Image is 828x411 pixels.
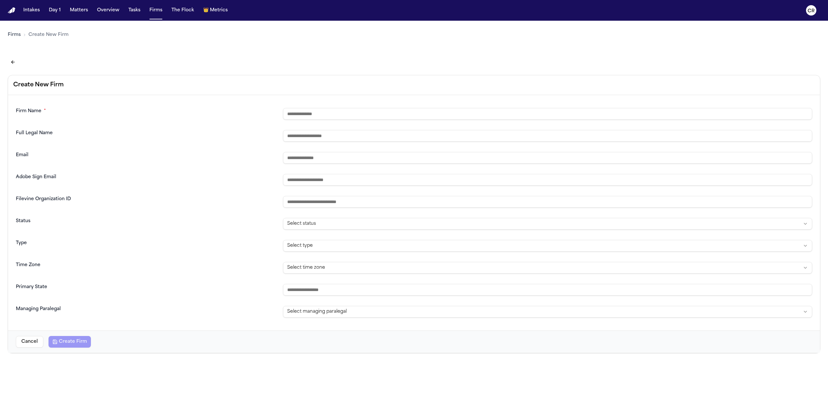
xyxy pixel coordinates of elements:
[16,240,278,252] dt: Type
[13,81,815,90] h2: Create New Firm
[67,5,91,16] button: Matters
[16,196,278,208] dt: Filevine Organization ID
[16,152,278,164] dt: Email
[94,5,122,16] button: Overview
[16,284,278,296] dt: Primary State
[16,336,43,348] button: Cancel
[16,130,278,142] dt: Full Legal Name
[28,32,69,38] span: Create New Firm
[8,7,16,14] a: Home
[8,32,69,38] nav: Breadcrumb
[283,306,812,318] button: Select managing paralegal
[46,5,63,16] button: Day 1
[8,57,18,67] button: Back to firms list
[169,5,197,16] button: The Flock
[16,218,278,230] dt: Status
[16,306,278,318] dt: Managing Paralegal
[201,5,230,16] button: crownMetrics
[8,7,16,14] img: Finch Logo
[16,262,278,274] dt: Time Zone
[21,5,42,16] button: Intakes
[126,5,143,16] button: Tasks
[8,32,21,38] a: Firms
[147,5,165,16] button: Firms
[16,108,278,120] dt: Firm Name
[16,174,278,186] dt: Adobe Sign Email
